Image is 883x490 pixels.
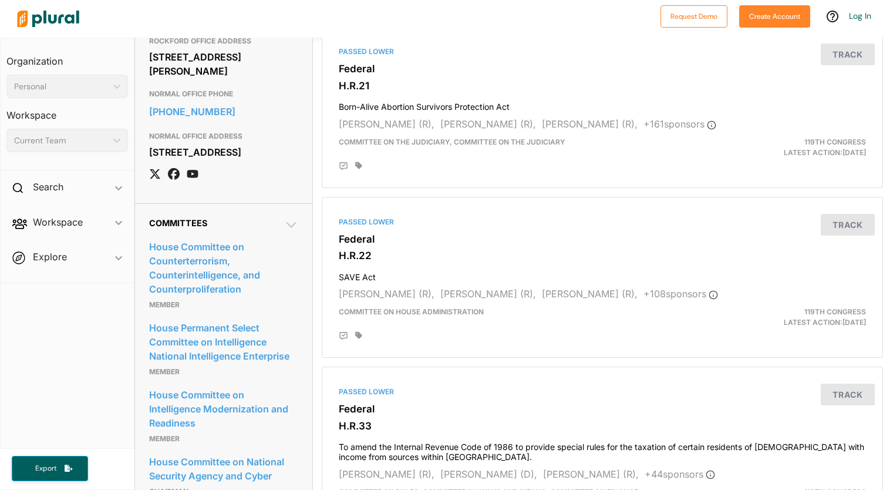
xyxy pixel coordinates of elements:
a: House Permanent Select Committee on Intelligence National Intelligence Enterprise [149,319,298,365]
p: Member [149,365,298,379]
span: [PERSON_NAME] (R), [542,288,638,300]
a: House Committee on National Security Agency and Cyber [149,453,298,485]
h3: H.R.33 [339,420,866,432]
h3: ROCKFORD OFFICE ADDRESS [149,34,298,48]
div: Add Position Statement [339,331,348,341]
h3: Workspace [6,98,128,124]
a: House Committee on Intelligence Modernization and Readiness [149,386,298,432]
button: Track [821,214,875,236]
div: Passed Lower [339,387,866,397]
div: Add tags [355,162,362,170]
span: 119th Congress [804,137,866,146]
span: + 44 sponsor s [645,468,715,480]
span: [PERSON_NAME] (R), [339,118,434,130]
h3: Federal [339,233,866,245]
span: [PERSON_NAME] (R), [543,468,639,480]
div: Passed Lower [339,217,866,227]
button: Create Account [739,5,810,28]
h3: Federal [339,63,866,75]
h3: H.R.22 [339,250,866,261]
span: [PERSON_NAME] (R), [339,468,434,480]
span: [PERSON_NAME] (R), [339,288,434,300]
div: Latest Action: [DATE] [693,137,875,158]
button: Export [12,456,88,481]
h3: H.R.21 [339,80,866,92]
h4: To amend the Internal Revenue Code of 1986 to provide special rules for the taxation of certain r... [339,437,866,462]
span: Committee on House Administration [339,307,484,316]
span: [PERSON_NAME] (R), [440,118,536,130]
span: [PERSON_NAME] (D), [440,468,537,480]
div: Add Position Statement [339,162,348,171]
span: [PERSON_NAME] (R), [440,288,536,300]
p: Member [149,298,298,312]
div: Current Team [14,135,109,147]
span: 119th Congress [804,307,866,316]
h3: NORMAL OFFICE ADDRESS [149,129,298,143]
div: [STREET_ADDRESS] [149,143,298,161]
div: Personal [14,80,109,93]
a: Create Account [739,9,810,22]
h3: NORMAL OFFICE PHONE [149,87,298,101]
p: Member [149,432,298,446]
span: [PERSON_NAME] (R), [542,118,638,130]
span: + 108 sponsor s [643,288,718,300]
h2: Search [33,180,63,193]
div: Add tags [355,331,362,340]
span: Export [27,464,65,474]
span: Committee on the Judiciary, Committee on the Judiciary [339,137,565,146]
a: House Committee on Counterterrorism, Counterintelligence, and Counterproliferation [149,238,298,298]
button: Track [821,384,875,405]
a: [PHONE_NUMBER] [149,103,298,120]
span: + 161 sponsor s [643,118,716,130]
div: Latest Action: [DATE] [693,307,875,328]
h3: Federal [339,403,866,415]
button: Request Demo [660,5,727,28]
div: [STREET_ADDRESS][PERSON_NAME] [149,48,298,80]
div: Passed Lower [339,46,866,57]
a: Request Demo [660,9,727,22]
h3: Organization [6,44,128,70]
h4: SAVE Act [339,267,866,283]
button: Track [821,43,875,65]
h4: Born-Alive Abortion Survivors Protection Act [339,96,866,112]
span: Committees [149,218,207,228]
a: Log In [849,11,871,21]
